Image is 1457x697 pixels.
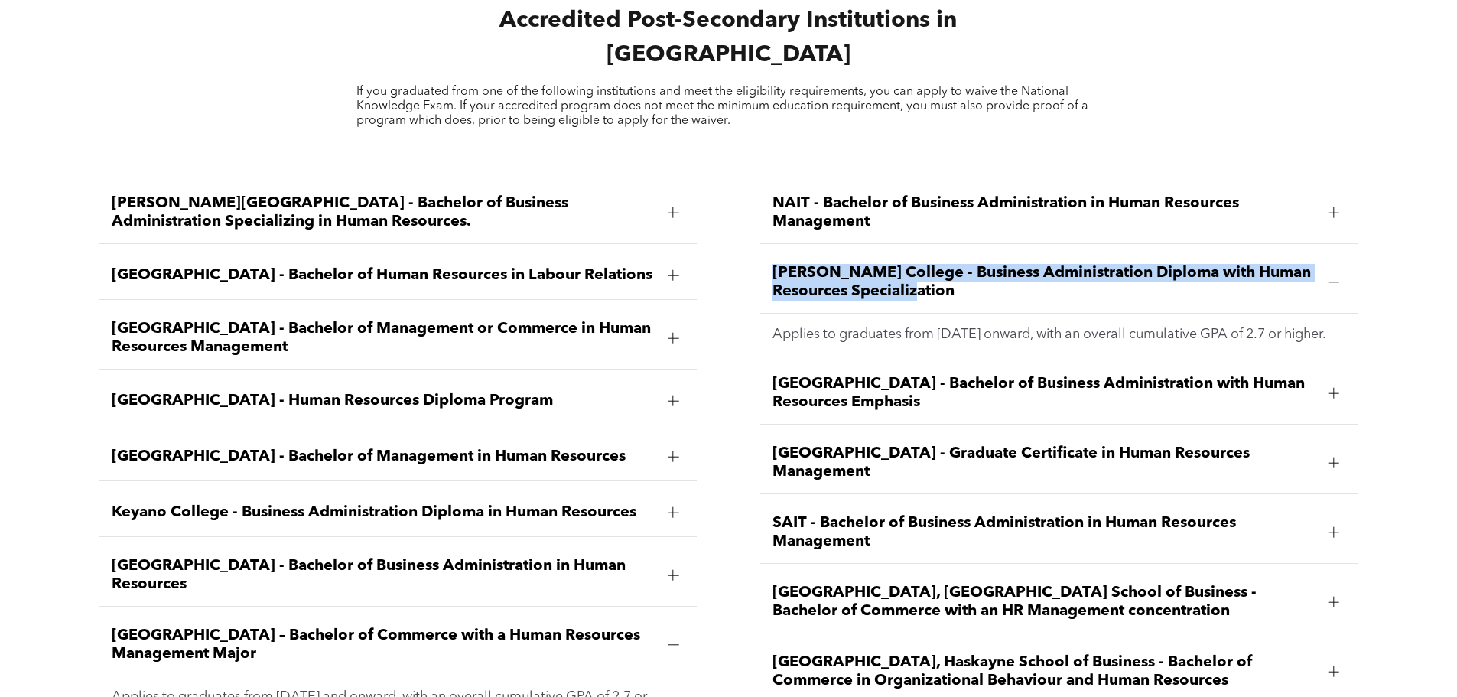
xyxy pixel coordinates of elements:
span: Accredited Post-Secondary Institutions in [GEOGRAPHIC_DATA] [499,9,957,67]
span: [GEOGRAPHIC_DATA] - Bachelor of Business Administration in Human Resources [112,557,655,594]
span: Keyano College - Business Administration Diploma in Human Resources [112,503,655,522]
span: [GEOGRAPHIC_DATA] – Bachelor of Commerce with a Human Resources Management Major [112,627,655,663]
span: [GEOGRAPHIC_DATA], [GEOGRAPHIC_DATA] School of Business - Bachelor of Commerce with an HR Managem... [772,584,1316,620]
span: SAIT - Bachelor of Business Administration in Human Resources Management [772,514,1316,551]
span: [PERSON_NAME][GEOGRAPHIC_DATA] - Bachelor of Business Administration Specializing in Human Resour... [112,194,655,231]
span: NAIT - Bachelor of Business Administration in Human Resources Management [772,194,1316,231]
span: [GEOGRAPHIC_DATA], Haskayne School of Business - Bachelor of Commerce in Organizational Behaviour... [772,653,1316,690]
span: [GEOGRAPHIC_DATA] - Bachelor of Management or Commerce in Human Resources Management [112,320,655,357]
span: [GEOGRAPHIC_DATA] - Graduate Certificate in Human Resources Management [772,445,1316,481]
p: Applies to graduates from [DATE] onward, with an overall cumulative GPA of 2.7 or higher. [772,326,1345,343]
span: [GEOGRAPHIC_DATA] - Bachelor of Business Administration with Human Resources Emphasis [772,375,1316,412]
span: [PERSON_NAME] College - Business Administration Diploma with Human Resources Specialization [772,264,1316,301]
span: If you graduated from one of the following institutions and meet the eligibility requirements, yo... [356,86,1088,127]
span: [GEOGRAPHIC_DATA] - Bachelor of Management in Human Resources [112,448,655,466]
span: [GEOGRAPHIC_DATA] - Bachelor of Human Resources in Labour Relations [112,266,655,285]
span: [GEOGRAPHIC_DATA] - Human Resources Diploma Program [112,392,655,410]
